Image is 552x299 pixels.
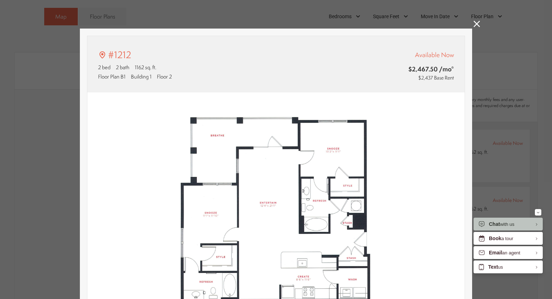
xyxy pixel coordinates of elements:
span: $2,437 Base Rent [418,74,454,81]
span: Floor 2 [157,73,172,80]
span: Floor Plan B1 [98,73,126,80]
span: 2 bed [98,64,111,71]
span: 2 bath [116,64,129,71]
p: #1212 [108,48,131,62]
span: $2,467.50 /mo* [367,65,454,74]
span: Building 1 [131,73,152,80]
span: 1162 sq. ft. [135,64,156,71]
span: Available Now [415,50,454,59]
